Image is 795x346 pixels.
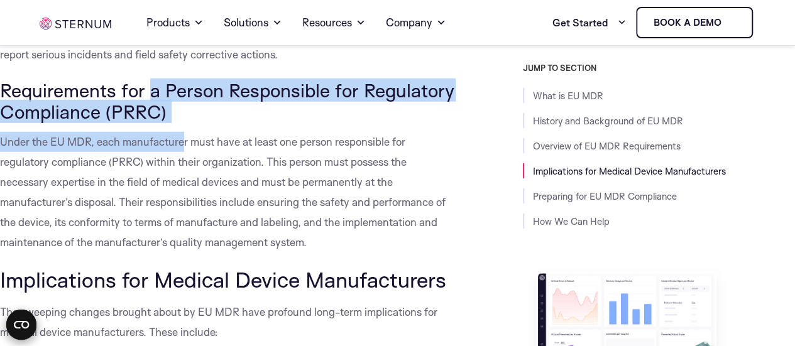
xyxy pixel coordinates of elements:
a: Get Started [552,10,626,35]
img: sternum iot [40,18,111,30]
a: Preparing for EU MDR Compliance [533,190,677,202]
a: What is EU MDR [533,90,603,102]
a: Book a demo [636,7,753,38]
a: How We Can Help [533,215,610,227]
a: Overview of EU MDR Requirements [533,140,681,152]
button: Open CMP widget [6,310,36,340]
h3: JUMP TO SECTION [523,63,795,73]
a: History and Background of EU MDR [533,115,683,127]
a: Implications for Medical Device Manufacturers [533,165,726,177]
img: sternum iot [726,18,736,28]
